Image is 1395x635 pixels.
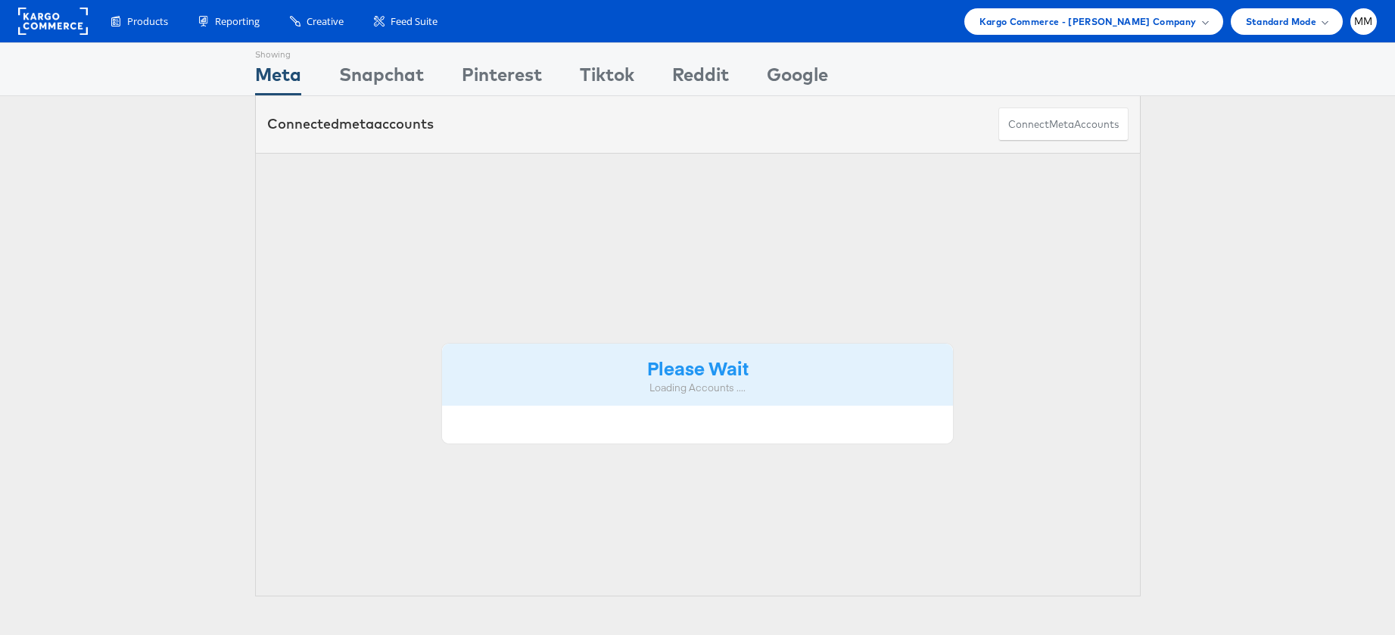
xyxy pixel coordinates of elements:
[255,61,301,95] div: Meta
[307,14,344,29] span: Creative
[339,61,424,95] div: Snapchat
[267,114,434,134] div: Connected accounts
[391,14,437,29] span: Feed Suite
[647,355,749,380] strong: Please Wait
[1246,14,1316,30] span: Standard Mode
[453,381,942,395] div: Loading Accounts ....
[1049,117,1074,132] span: meta
[672,61,729,95] div: Reddit
[767,61,828,95] div: Google
[462,61,542,95] div: Pinterest
[215,14,260,29] span: Reporting
[998,107,1129,142] button: ConnectmetaAccounts
[339,115,374,132] span: meta
[255,43,301,61] div: Showing
[1354,17,1373,26] span: MM
[127,14,168,29] span: Products
[979,14,1197,30] span: Kargo Commerce - [PERSON_NAME] Company
[580,61,634,95] div: Tiktok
